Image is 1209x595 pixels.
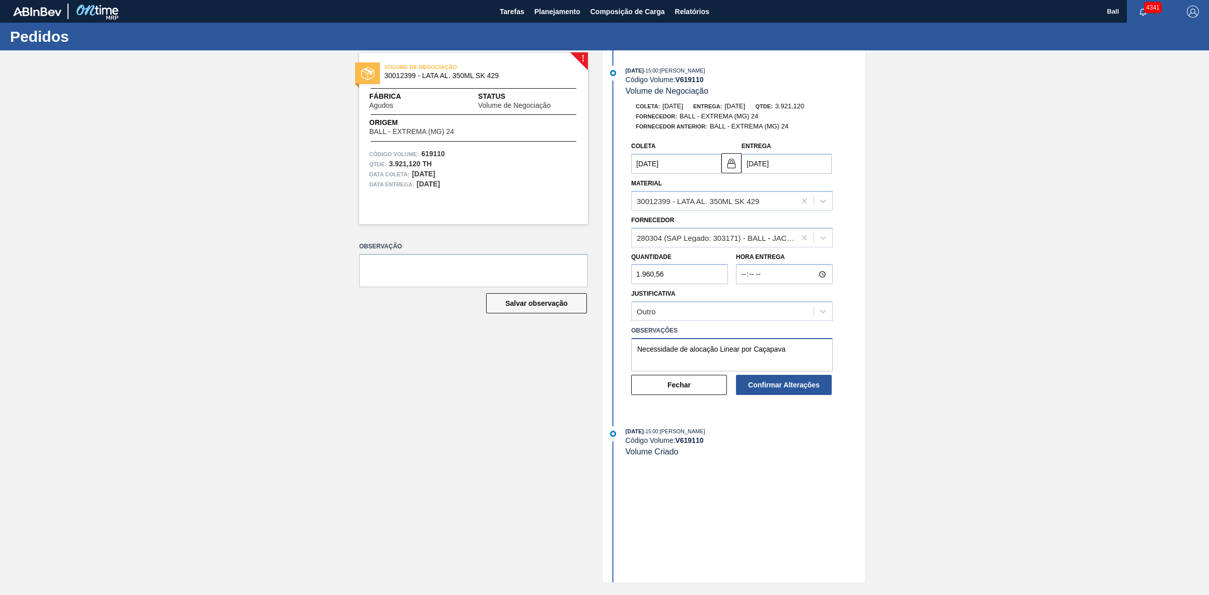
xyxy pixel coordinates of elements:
[626,76,865,84] div: Código Volume:
[369,91,425,102] span: Fábrica
[626,428,644,434] span: [DATE]
[1127,5,1159,19] button: Notificações
[369,117,483,128] span: Origem
[721,153,742,173] button: locked
[775,102,804,110] span: 3.921,120
[631,253,671,260] label: Quantidade
[662,102,683,110] span: [DATE]
[10,31,189,42] h1: Pedidos
[1187,6,1199,18] img: Logout
[626,68,644,74] span: [DATE]
[369,128,454,136] span: BALL - EXTREMA (MG) 24
[631,338,833,371] textarea: Necessidade de alocação Linear por Caçapava
[631,375,727,395] button: Fechar
[13,7,61,16] img: TNhmsLtSVTkK8tSr43FrP2fwEKptu5GPRR3wAAAABJRU5ErkJggg==
[710,122,788,130] span: BALL - EXTREMA (MG) 24
[725,157,737,169] img: locked
[369,159,386,169] span: Qtde :
[658,428,705,434] span: : [PERSON_NAME]
[478,102,551,109] span: Volume de Negociação
[486,293,587,313] button: Salvar observação
[534,6,580,18] span: Planejamento
[742,154,832,174] input: dd/mm/yyyy
[412,170,435,178] strong: [DATE]
[631,180,662,187] label: Material
[736,375,832,395] button: Confirmar Alterações
[610,70,616,76] img: atual
[631,290,676,297] label: Justificativa
[359,239,588,254] label: Observação
[675,6,709,18] span: Relatórios
[675,76,703,84] strong: V 619110
[361,67,374,80] img: status
[742,143,771,150] label: Entrega
[631,323,833,338] label: Observações
[675,436,703,444] strong: V 619110
[644,429,658,434] span: - 15:00
[631,154,721,174] input: dd/mm/yyyy
[590,6,665,18] span: Composição de Carga
[637,307,656,316] div: Outro
[369,179,414,189] span: Data entrega:
[1144,2,1162,13] span: 4341
[369,149,419,159] span: Código Volume:
[636,113,677,119] span: Fornecedor:
[736,250,833,265] label: Hora Entrega
[636,123,707,129] span: Fornecedor Anterior:
[637,196,759,205] div: 30012399 - LATA AL. 350ML SK 429
[644,68,658,74] span: - 15:00
[636,103,660,109] span: Coleta:
[626,436,865,444] div: Código Volume:
[384,72,567,80] span: 30012399 - LATA AL. 350ML SK 429
[658,68,705,74] span: : [PERSON_NAME]
[631,143,655,150] label: Coleta
[755,103,772,109] span: Qtde:
[478,91,578,102] span: Status
[417,180,440,188] strong: [DATE]
[389,160,432,168] strong: 3.921,120 TH
[421,150,445,158] strong: 619110
[680,112,758,120] span: BALL - EXTREMA (MG) 24
[693,103,722,109] span: Entrega:
[626,447,679,456] span: Volume Criado
[637,233,796,242] div: 280304 (SAP Legado: 303171) - BALL - JACAREÍ (SP)
[610,431,616,437] img: atual
[369,102,393,109] span: Agudos
[626,87,709,95] span: Volume de Negociação
[724,102,745,110] span: [DATE]
[500,6,524,18] span: Tarefas
[384,62,525,72] span: VOLUME DE NEGOCIAÇÃO
[369,169,410,179] span: Data coleta:
[631,217,674,224] label: Fornecedor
